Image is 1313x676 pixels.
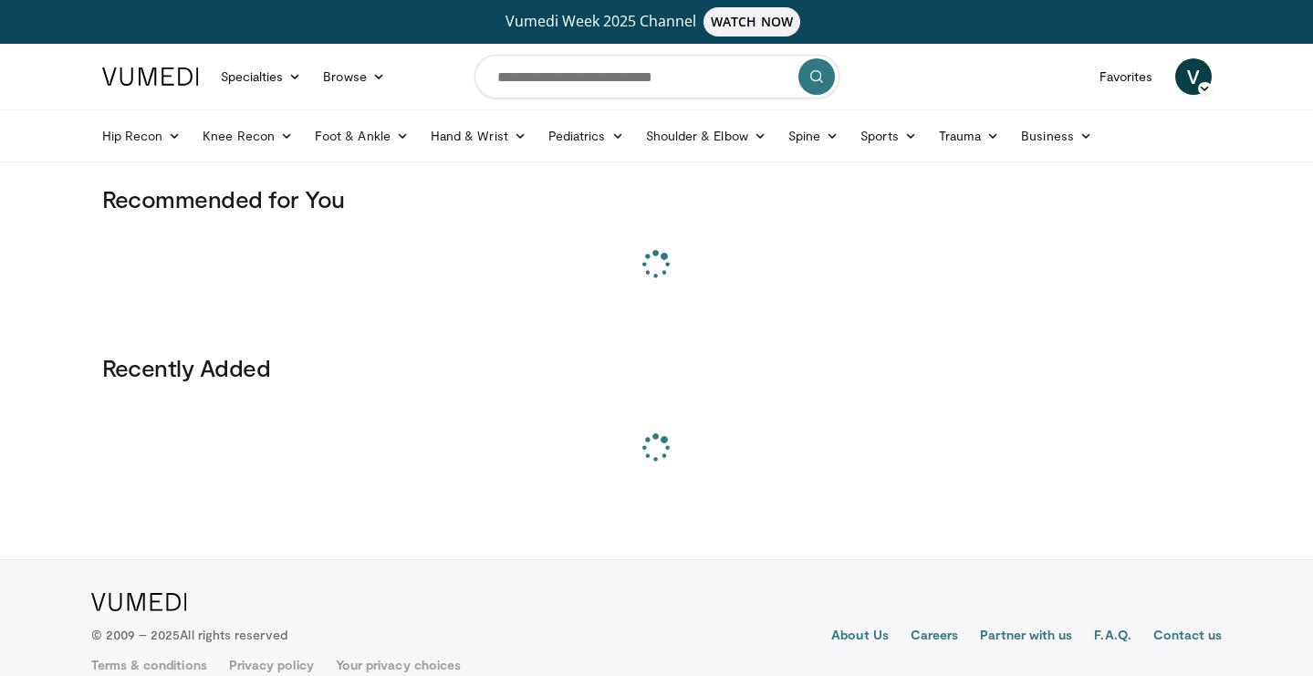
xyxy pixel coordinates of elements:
a: Terms & conditions [91,656,207,674]
img: VuMedi Logo [91,593,187,611]
a: Hand & Wrist [420,118,537,154]
a: Hip Recon [91,118,193,154]
input: Search topics, interventions [474,55,839,99]
a: Careers [911,626,959,648]
a: F.A.Q. [1094,626,1131,648]
a: About Us [831,626,889,648]
a: Browse [312,58,396,95]
a: V [1175,58,1212,95]
span: WATCH NOW [703,7,800,36]
a: Spine [777,118,849,154]
h3: Recently Added [102,353,1212,382]
a: Specialties [210,58,313,95]
a: Your privacy choices [336,656,461,674]
img: VuMedi Logo [102,68,199,86]
a: Sports [849,118,928,154]
a: Contact us [1153,626,1223,648]
h3: Recommended for You [102,184,1212,213]
a: Partner with us [980,626,1072,648]
a: Favorites [1089,58,1164,95]
a: Shoulder & Elbow [635,118,777,154]
span: All rights reserved [180,627,287,642]
a: Privacy policy [229,656,314,674]
a: Vumedi Week 2025 ChannelWATCH NOW [105,7,1209,36]
a: Knee Recon [192,118,304,154]
p: © 2009 – 2025 [91,626,287,644]
a: Foot & Ankle [304,118,420,154]
a: Business [1010,118,1103,154]
a: Trauma [928,118,1011,154]
a: Pediatrics [537,118,635,154]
